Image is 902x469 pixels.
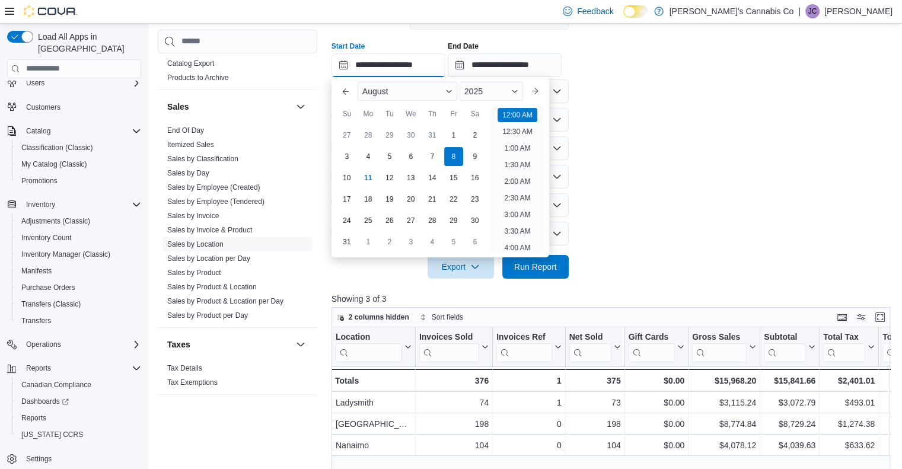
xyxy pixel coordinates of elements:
span: Inventory Manager (Classic) [21,250,110,259]
div: Total Tax [823,331,865,362]
li: 4:00 AM [499,241,535,255]
li: 2:30 AM [499,191,535,205]
button: Catalog [2,123,146,139]
a: Inventory Manager (Classic) [17,247,115,261]
span: Operations [26,340,61,349]
span: Transfers [21,316,51,326]
a: Reports [17,411,51,425]
div: Fr [444,104,463,123]
div: day-21 [423,190,442,209]
span: Sales by Location [167,240,224,249]
span: Adjustments (Classic) [21,216,90,226]
span: Transfers [17,314,141,328]
button: Purchase Orders [12,279,146,296]
a: Sales by Product & Location per Day [167,297,283,305]
button: Invoices Ref [496,331,561,362]
button: Inventory Count [12,229,146,246]
a: Settings [21,452,56,466]
button: Manifests [12,263,146,279]
a: Manifests [17,264,56,278]
div: Ladysmith [336,395,412,410]
div: Gross Sales [692,331,747,343]
span: Canadian Compliance [21,380,91,390]
span: Sales by Invoice & Product [167,225,252,235]
input: Press the down key to enter a popover containing a calendar. Press the escape key to close the po... [332,53,445,77]
h3: Sales [167,101,189,113]
div: Totals [335,374,412,388]
div: August, 2025 [336,125,486,253]
span: Export [435,255,487,279]
button: Display options [854,310,868,324]
div: day-20 [401,190,420,209]
div: day-27 [337,126,356,145]
a: Adjustments (Classic) [17,214,95,228]
div: day-26 [380,211,399,230]
button: Customers [2,98,146,116]
span: Washington CCRS [17,427,141,442]
span: Sales by Location per Day [167,254,250,263]
button: Users [21,76,49,90]
div: day-3 [401,232,420,251]
a: Transfers (Classic) [17,297,85,311]
a: [US_STATE] CCRS [17,427,88,442]
div: day-2 [380,232,399,251]
div: 104 [569,438,620,452]
span: Dashboards [21,397,69,406]
span: Customers [21,100,141,114]
button: Subtotal [764,331,815,362]
div: day-18 [359,190,378,209]
span: Purchase Orders [17,280,141,295]
a: Inventory Count [17,231,77,245]
div: day-28 [359,126,378,145]
span: Reports [17,411,141,425]
div: day-30 [401,126,420,145]
div: day-13 [401,168,420,187]
div: Gift Card Sales [628,331,675,362]
div: day-5 [444,232,463,251]
button: Transfers [12,312,146,329]
div: day-31 [337,232,356,251]
div: day-6 [466,232,485,251]
a: End Of Day [167,126,204,135]
span: My Catalog (Classic) [17,157,141,171]
button: Reports [21,361,56,375]
div: day-7 [423,147,442,166]
span: Dashboards [17,394,141,409]
div: day-29 [380,126,399,145]
div: day-4 [359,147,378,166]
button: Location [336,331,412,362]
button: [US_STATE] CCRS [12,426,146,443]
div: day-19 [380,190,399,209]
div: $633.62 [823,438,875,452]
div: 0 [496,417,561,431]
a: Tax Exemptions [167,378,218,387]
button: Promotions [12,173,146,189]
div: $8,774.84 [692,417,756,431]
div: $3,115.24 [692,395,756,410]
span: Settings [26,454,52,464]
div: Net Sold [569,331,611,343]
a: Transfers [17,314,56,328]
a: Dashboards [17,394,74,409]
div: day-1 [444,126,463,145]
a: Sales by Employee (Tendered) [167,197,264,206]
button: Open list of options [552,143,562,153]
div: day-5 [380,147,399,166]
div: day-27 [401,211,420,230]
div: [GEOGRAPHIC_DATA] [336,417,412,431]
ul: Time [490,106,544,253]
a: Products to Archive [167,74,228,82]
button: Export [428,255,494,279]
span: 2025 [464,87,483,96]
span: Users [26,78,44,88]
div: day-29 [444,211,463,230]
div: Total Tax [823,331,865,343]
div: 198 [569,417,620,431]
span: Tax Details [167,363,202,373]
div: Tu [380,104,399,123]
a: Sales by Employee (Created) [167,183,260,192]
a: Dashboards [12,393,146,410]
button: Run Report [502,255,569,279]
span: Sales by Product per Day [167,311,248,320]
